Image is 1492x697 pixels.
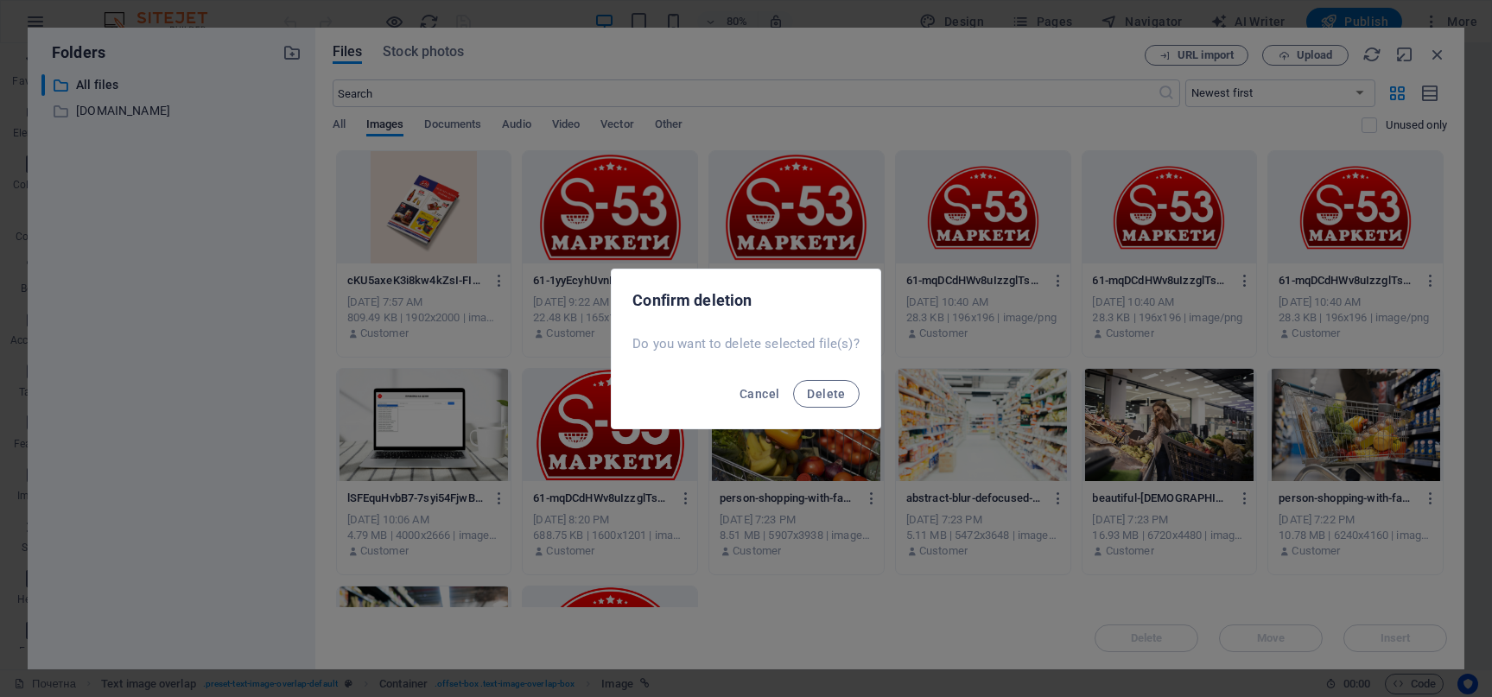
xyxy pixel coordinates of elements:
[733,380,786,408] button: Cancel
[632,290,860,311] h2: Confirm deletion
[632,335,860,352] p: Do you want to delete selected file(s)?
[793,380,859,408] button: Delete
[740,387,779,401] span: Cancel
[807,387,845,401] span: Delete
